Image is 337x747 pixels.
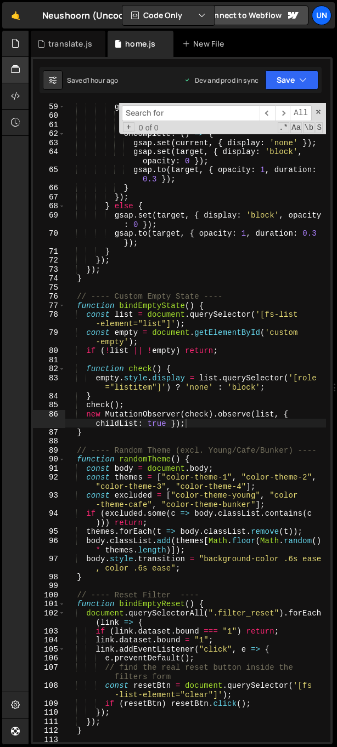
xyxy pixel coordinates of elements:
div: 102 [33,609,65,627]
div: 88 [33,437,65,446]
div: 90 [33,455,65,464]
a: Connect to Webflow [194,5,308,25]
div: 103 [33,627,65,636]
div: 74 [33,274,65,283]
div: Saved [67,76,118,85]
div: Dev and prod in sync [184,76,259,85]
div: 101 [33,600,65,609]
div: 113 [33,735,65,745]
div: 67 [33,193,65,202]
div: New File [182,38,228,49]
div: 65 [33,166,65,184]
span: Toggle Replace mode [123,122,134,133]
span: ​ [275,105,290,121]
div: 63 [33,139,65,148]
button: Save [265,70,318,90]
div: 62 [33,129,65,139]
span: Alt-Enter [290,105,312,121]
div: 1 hour ago [87,76,119,85]
div: 59 [33,102,65,112]
div: 109 [33,699,65,709]
div: 105 [33,645,65,654]
div: 61 [33,121,65,130]
div: 94 [33,509,65,527]
div: 75 [33,283,65,293]
div: 106 [33,654,65,663]
div: 104 [33,636,65,645]
div: Neushoorn (Uncode Workspace) [42,9,183,22]
div: 91 [33,464,65,474]
div: 73 [33,265,65,275]
div: 86 [33,410,65,428]
div: translate.js [48,38,92,49]
div: 70 [33,229,65,247]
span: ​ [260,105,275,121]
div: 95 [33,527,65,537]
div: 107 [33,663,65,681]
span: Whole Word Search [303,122,314,133]
div: 72 [33,256,65,265]
span: RegExp Search [278,122,289,133]
div: 81 [33,356,65,365]
span: Search In Selection [316,122,323,133]
a: Un [312,5,332,25]
input: Search for [122,105,260,121]
div: 64 [33,147,65,166]
div: 93 [33,491,65,509]
div: 108 [33,681,65,699]
div: 68 [33,202,65,211]
span: CaseSensitive Search [290,122,302,133]
div: 77 [33,301,65,311]
div: 98 [33,573,65,582]
div: 99 [33,581,65,591]
div: 100 [33,591,65,600]
button: Code Only [122,5,215,25]
div: 97 [33,555,65,573]
div: 79 [33,328,65,346]
div: 89 [33,446,65,455]
div: 92 [33,473,65,491]
div: 110 [33,708,65,717]
div: 83 [33,374,65,392]
a: 🤙 [2,2,29,28]
div: 111 [33,717,65,727]
div: 82 [33,364,65,374]
div: 85 [33,401,65,410]
div: 71 [33,247,65,256]
div: 66 [33,184,65,193]
div: 87 [33,428,65,437]
div: 80 [33,346,65,356]
div: home.js [125,38,155,49]
div: 96 [33,537,65,555]
div: 78 [33,310,65,328]
div: 112 [33,726,65,735]
div: 60 [33,111,65,121]
div: 76 [33,292,65,301]
div: 69 [33,211,65,229]
div: 84 [33,392,65,401]
span: 0 of 0 [134,123,163,133]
